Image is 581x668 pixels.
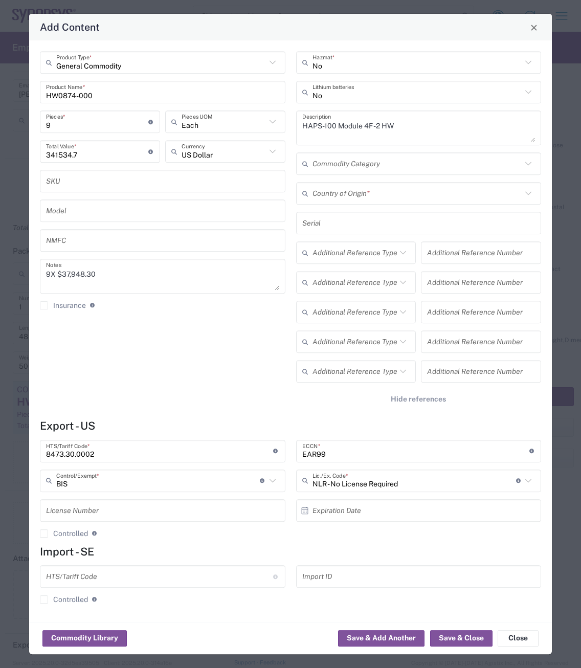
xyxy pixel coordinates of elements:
span: Hide references [391,394,446,404]
h4: Import - SE [40,545,541,559]
button: Save & Close [430,630,493,647]
label: Insurance [40,301,86,309]
button: Save & Add Another [338,630,424,647]
button: Close [527,20,541,34]
button: Commodity Library [42,630,127,647]
button: Close [498,630,539,647]
h4: Export - US [40,419,541,433]
label: Controlled [40,529,88,538]
h4: Add Content [40,20,100,35]
label: Controlled [40,595,88,604]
